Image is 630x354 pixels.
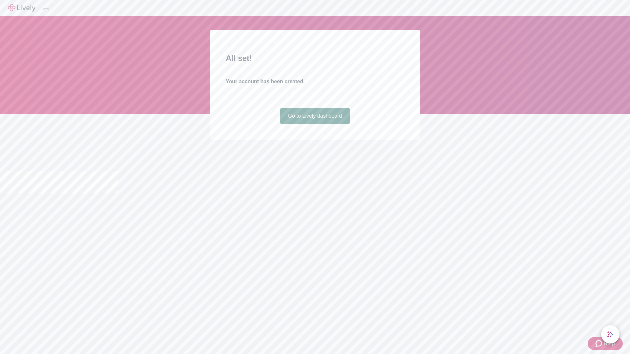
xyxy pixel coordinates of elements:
[8,4,35,12] img: Lively
[226,78,404,86] h4: Your account has been created.
[607,331,614,338] svg: Lively AI Assistant
[280,108,350,124] a: Go to Lively dashboard
[603,340,615,347] span: Help
[43,8,49,10] button: Log out
[596,340,603,347] svg: Zendesk support icon
[588,337,623,350] button: Zendesk support iconHelp
[226,52,404,64] h2: All set!
[601,325,619,344] button: chat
